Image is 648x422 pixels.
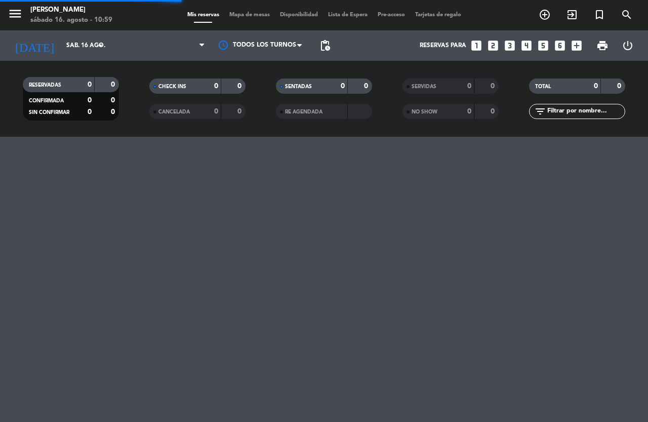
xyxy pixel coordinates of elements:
[617,83,623,90] strong: 0
[88,81,92,88] strong: 0
[410,12,466,18] span: Tarjetas de regalo
[158,109,190,114] span: CANCELADA
[503,39,516,52] i: looks_3
[30,5,112,15] div: [PERSON_NAME]
[546,106,625,117] input: Filtrar por nombre...
[29,83,61,88] span: RESERVADAS
[111,108,117,116] strong: 0
[491,83,497,90] strong: 0
[420,42,466,49] span: Reservas para
[285,84,312,89] span: SENTADAS
[615,30,640,61] div: LOG OUT
[412,109,437,114] span: NO SHOW
[30,15,112,25] div: sábado 16. agosto - 10:59
[364,83,370,90] strong: 0
[491,108,497,115] strong: 0
[553,39,566,52] i: looks_6
[570,39,583,52] i: add_box
[182,12,224,18] span: Mis reservas
[224,12,275,18] span: Mapa de mesas
[373,12,410,18] span: Pre-acceso
[88,97,92,104] strong: 0
[8,34,61,57] i: [DATE]
[111,97,117,104] strong: 0
[412,84,436,89] span: SERVIDAS
[535,84,551,89] span: TOTAL
[537,39,550,52] i: looks_5
[158,84,186,89] span: CHECK INS
[467,83,471,90] strong: 0
[29,98,64,103] span: CONFIRMADA
[341,83,345,90] strong: 0
[622,40,634,52] i: power_settings_new
[8,6,23,21] i: menu
[237,83,244,90] strong: 0
[111,81,117,88] strong: 0
[470,39,483,52] i: looks_one
[596,40,609,52] span: print
[323,12,373,18] span: Lista de Espera
[566,9,578,21] i: exit_to_app
[621,9,633,21] i: search
[29,110,69,115] span: SIN CONFIRMAR
[467,108,471,115] strong: 0
[319,40,331,52] span: pending_actions
[487,39,500,52] i: looks_two
[8,6,23,25] button: menu
[594,83,598,90] strong: 0
[539,9,551,21] i: add_circle_outline
[214,83,218,90] strong: 0
[593,9,605,21] i: turned_in_not
[214,108,218,115] strong: 0
[285,109,322,114] span: RE AGENDADA
[275,12,323,18] span: Disponibilidad
[94,40,106,52] i: arrow_drop_down
[520,39,533,52] i: looks_4
[237,108,244,115] strong: 0
[534,105,546,118] i: filter_list
[88,108,92,116] strong: 0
